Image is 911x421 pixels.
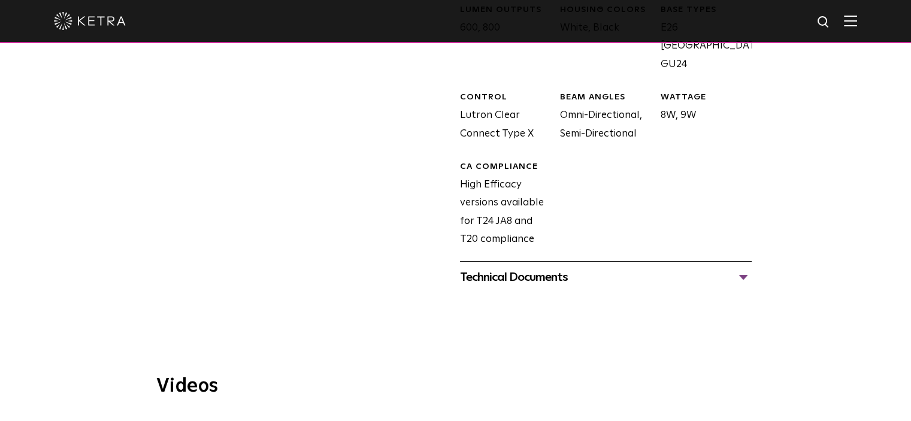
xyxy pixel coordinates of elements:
[451,161,551,249] div: High Efficacy versions available for T24 JA8 and T20 compliance
[460,92,551,104] div: CONTROL
[460,161,551,173] div: CA Compliance
[451,92,551,143] div: Lutron Clear Connect Type X
[844,15,857,26] img: Hamburger%20Nav.svg
[651,92,751,143] div: 8W, 9W
[460,268,752,287] div: Technical Documents
[156,377,755,396] h3: Videos
[816,15,831,30] img: search icon
[660,92,751,104] div: WATTAGE
[551,92,651,143] div: Omni-Directional, Semi-Directional
[560,92,651,104] div: BEAM ANGLES
[54,12,126,30] img: ketra-logo-2019-white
